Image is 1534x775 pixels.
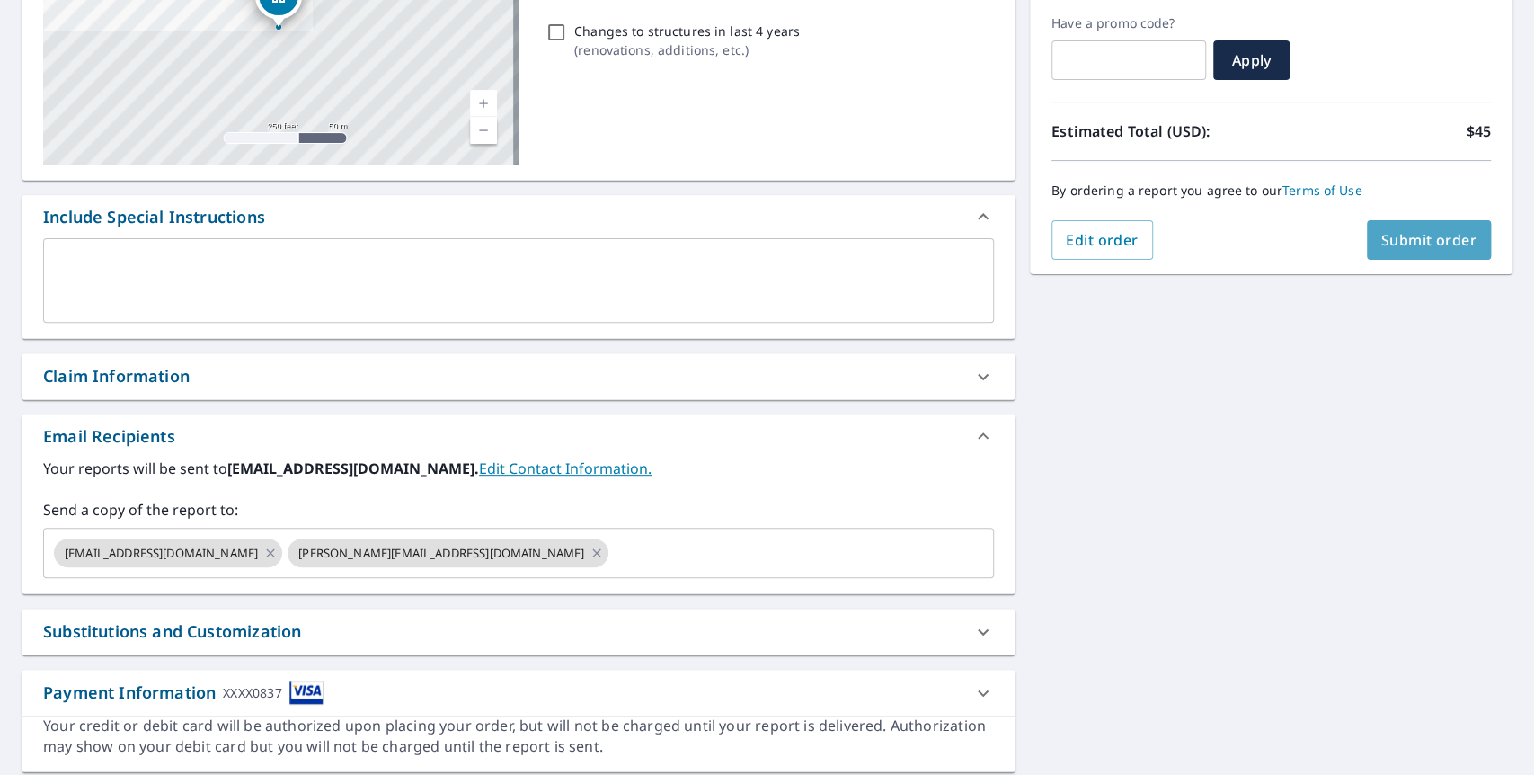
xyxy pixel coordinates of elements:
button: Submit order [1367,220,1492,260]
span: [PERSON_NAME][EMAIL_ADDRESS][DOMAIN_NAME] [288,545,595,562]
button: Apply [1213,40,1290,80]
p: ( renovations, additions, etc. ) [574,40,800,59]
div: Claim Information [43,364,190,388]
label: Send a copy of the report to: [43,499,994,521]
div: Your credit or debit card will be authorized upon placing your order, but will not be charged unt... [43,716,994,757]
button: Edit order [1051,220,1153,260]
div: XXXX0837 [223,681,281,705]
div: Substitutions and Customization [43,619,301,644]
div: Email Recipients [43,424,175,449]
div: Email Recipients [22,414,1015,458]
div: Include Special Instructions [43,205,265,229]
label: Have a promo code? [1051,15,1206,31]
p: By ordering a report you agree to our [1051,183,1491,199]
div: Claim Information [22,353,1015,399]
a: Terms of Use [1282,182,1362,199]
div: [PERSON_NAME][EMAIL_ADDRESS][DOMAIN_NAME] [288,539,608,567]
p: Changes to structures in last 4 years [574,22,800,40]
div: Payment Information [43,681,324,705]
label: Your reports will be sent to [43,458,994,479]
span: Submit order [1381,230,1477,250]
div: [EMAIL_ADDRESS][DOMAIN_NAME] [54,539,282,567]
img: cardImage [289,681,324,705]
a: Current Level 17, Zoom In [470,90,497,117]
b: [EMAIL_ADDRESS][DOMAIN_NAME]. [227,459,479,478]
div: Include Special Instructions [22,195,1015,238]
p: $45 [1467,120,1491,142]
span: Apply [1228,50,1275,70]
div: Substitutions and Customization [22,609,1015,655]
span: Edit order [1066,230,1139,250]
p: Estimated Total (USD): [1051,120,1272,142]
div: Payment InformationXXXX0837cardImage [22,670,1015,716]
span: [EMAIL_ADDRESS][DOMAIN_NAME] [54,545,269,562]
a: EditContactInfo [479,459,652,478]
a: Current Level 17, Zoom Out [470,117,497,144]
